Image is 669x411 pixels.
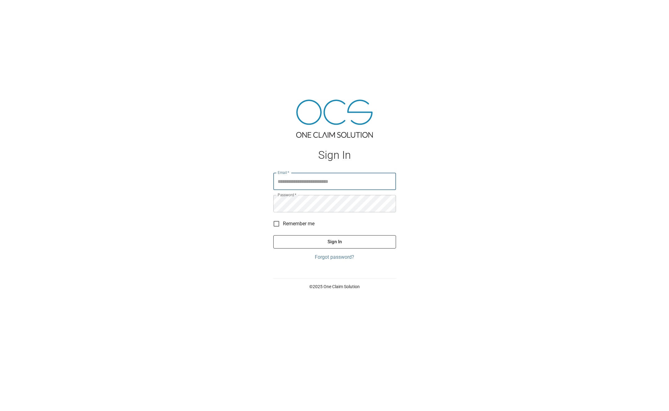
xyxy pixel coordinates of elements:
[273,283,396,290] p: © 2025 One Claim Solution
[273,253,396,261] a: Forgot password?
[296,100,373,138] img: ocs-logo-tra.png
[7,4,32,16] img: ocs-logo-white-transparent.png
[273,235,396,248] button: Sign In
[283,220,315,227] span: Remember me
[273,149,396,162] h1: Sign In
[278,170,289,175] label: Email
[278,192,296,197] label: Password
